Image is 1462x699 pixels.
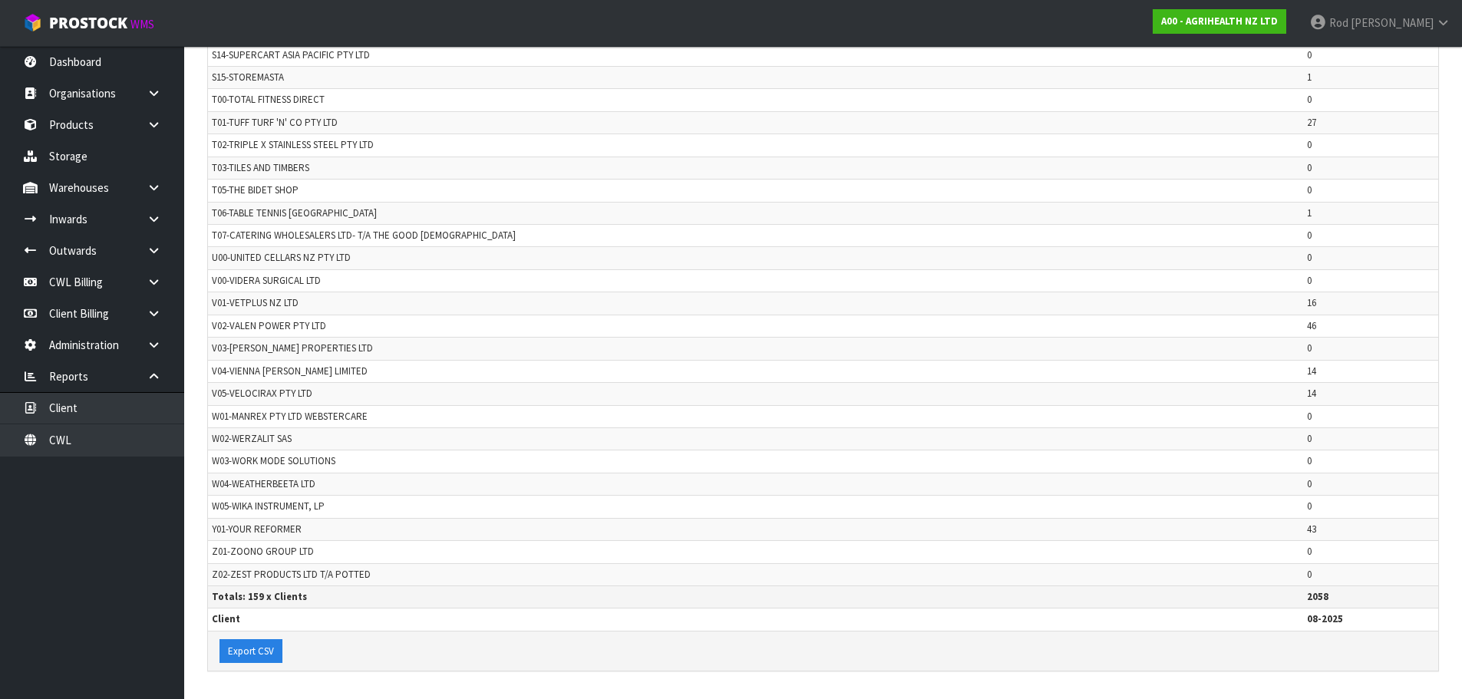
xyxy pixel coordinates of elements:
td: S15-STOREMASTA [208,66,1303,88]
td: W03-WORK MODE SOLUTIONS [208,450,1303,473]
th: Client [208,608,1303,631]
td: T02-TRIPLE X STAINLESS STEEL PTY LTD [208,134,1303,157]
td: Z01-ZOONO GROUP LTD [208,541,1303,563]
td: W04-WEATHERBEETA LTD [208,473,1303,495]
th: 2058 [1303,586,1438,608]
span: [PERSON_NAME] [1351,15,1434,30]
a: A00 - AGRIHEALTH NZ LTD [1153,9,1286,34]
td: 0 [1303,134,1438,157]
td: 0 [1303,180,1438,202]
td: T07-CATERING WHOLESALERS LTD- T/A THE GOOD [DEMOGRAPHIC_DATA] [208,225,1303,247]
td: 14 [1303,383,1438,405]
td: 0 [1303,89,1438,111]
td: W05-WIKA INSTRUMENT, LP [208,496,1303,518]
span: ProStock [49,13,127,33]
th: Totals: 159 x Clients [208,586,1303,608]
td: S14-SUPERCART ASIA PACIFIC PTY LTD [208,44,1303,66]
td: V05-VELOCIRAX PTY LTD [208,383,1303,405]
th: 08-2025 [1303,608,1438,631]
td: W01-MANREX PTY LTD WEBSTERCARE [208,405,1303,427]
td: 0 [1303,473,1438,495]
button: Export CSV [219,639,282,664]
span: Rod [1329,15,1348,30]
td: 0 [1303,450,1438,473]
td: U00-UNITED CELLARS NZ PTY LTD [208,247,1303,269]
td: V00-VIDERA SURGICAL LTD [208,269,1303,292]
td: 46 [1303,315,1438,337]
td: Y01-YOUR REFORMER [208,518,1303,540]
img: cube-alt.png [23,13,42,32]
td: 0 [1303,541,1438,563]
td: V04-VIENNA [PERSON_NAME] LIMITED [208,360,1303,382]
td: T06-TABLE TENNIS [GEOGRAPHIC_DATA] [208,202,1303,224]
td: 0 [1303,338,1438,360]
td: 16 [1303,292,1438,315]
td: T05-THE BIDET SHOP [208,180,1303,202]
td: 0 [1303,44,1438,66]
td: 0 [1303,157,1438,179]
td: V01-VETPLUS NZ LTD [208,292,1303,315]
small: WMS [130,17,154,31]
td: 27 [1303,111,1438,134]
td: 0 [1303,225,1438,247]
td: W02-WERZALIT SAS [208,427,1303,450]
td: 0 [1303,427,1438,450]
td: 43 [1303,518,1438,540]
td: 0 [1303,496,1438,518]
td: T01-TUFF TURF 'N' CO PTY LTD [208,111,1303,134]
td: 0 [1303,269,1438,292]
strong: A00 - AGRIHEALTH NZ LTD [1161,15,1278,28]
td: V02-VALEN POWER PTY LTD [208,315,1303,337]
td: 0 [1303,563,1438,585]
td: T00-TOTAL FITNESS DIRECT [208,89,1303,111]
td: 0 [1303,247,1438,269]
td: 1 [1303,202,1438,224]
td: 1 [1303,66,1438,88]
td: Z02-ZEST PRODUCTS LTD T/A POTTED [208,563,1303,585]
td: V03-[PERSON_NAME] PROPERTIES LTD [208,338,1303,360]
td: 14 [1303,360,1438,382]
td: T03-TILES AND TIMBERS [208,157,1303,179]
td: 0 [1303,405,1438,427]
